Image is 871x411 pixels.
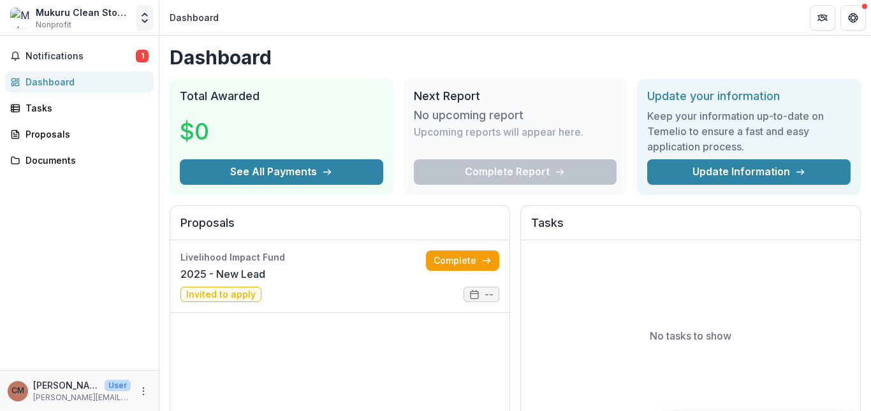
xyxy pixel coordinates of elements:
[647,89,851,103] h2: Update your information
[180,89,383,103] h2: Total Awarded
[180,216,499,240] h2: Proposals
[105,380,131,391] p: User
[33,379,99,392] p: [PERSON_NAME]
[11,387,24,395] div: Charlot Magayi
[165,8,224,27] nav: breadcrumb
[414,124,583,140] p: Upcoming reports will appear here.
[26,127,143,141] div: Proposals
[26,154,143,167] div: Documents
[426,250,499,271] a: Complete
[36,6,131,19] div: Mukuru Clean Stoves
[840,5,866,31] button: Get Help
[5,150,154,171] a: Documents
[5,97,154,119] a: Tasks
[650,328,731,343] p: No tasks to show
[180,159,383,185] button: See All Payments
[136,50,149,62] span: 1
[26,75,143,89] div: Dashboard
[810,5,835,31] button: Partners
[414,108,523,122] h3: No upcoming report
[414,89,617,103] h2: Next Report
[170,46,861,69] h1: Dashboard
[36,19,71,31] span: Nonprofit
[26,101,143,115] div: Tasks
[5,71,154,92] a: Dashboard
[10,8,31,28] img: Mukuru Clean Stoves
[136,384,151,399] button: More
[180,114,275,148] h3: $0
[26,51,136,62] span: Notifications
[531,216,850,240] h2: Tasks
[180,266,265,282] a: 2025 - New Lead
[647,159,851,185] a: Update Information
[170,11,219,24] div: Dashboard
[647,108,851,154] h3: Keep your information up-to-date on Temelio to ensure a fast and easy application process.
[136,5,154,31] button: Open entity switcher
[5,124,154,145] a: Proposals
[33,392,131,403] p: [PERSON_NAME][EMAIL_ADDRESS][DOMAIN_NAME]
[5,46,154,66] button: Notifications1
